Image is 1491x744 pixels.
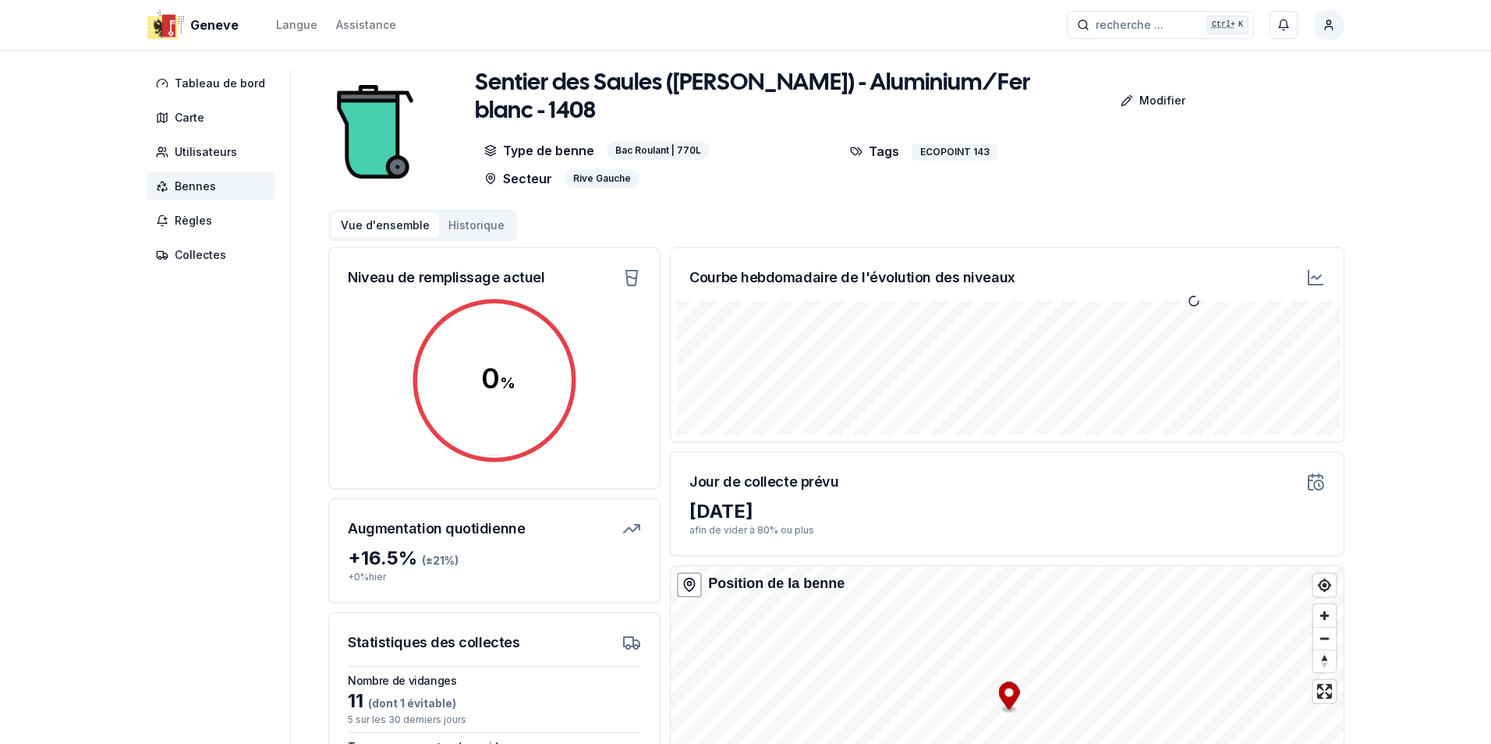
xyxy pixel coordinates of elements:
[850,141,899,161] p: Tags
[1313,627,1336,650] button: Zoom out
[175,76,265,91] span: Tableau de bord
[475,69,1077,126] h1: Sentier des Saules ([PERSON_NAME]) - Aluminium/Fer blanc - 1408
[1313,604,1336,627] button: Zoom in
[1077,85,1198,116] a: Modifier
[422,554,459,567] span: (± 21 %)
[147,138,281,166] a: Utilisateurs
[607,141,710,160] div: Bac Roulant | 770L
[276,16,317,34] button: Langue
[439,213,514,238] button: Historique
[1139,93,1185,108] p: Modifier
[175,213,212,229] span: Règles
[348,673,641,689] h3: Nombre de vidanges
[147,69,281,97] a: Tableau de bord
[147,207,281,235] a: Règles
[484,141,594,160] p: Type de benne
[348,632,519,654] h3: Statistiques des collectes
[1313,650,1336,672] span: Reset bearing to north
[348,714,641,726] p: 5 sur les 30 derniers jours
[328,69,422,194] img: bin Image
[689,471,838,493] h3: Jour de collecte prévu
[689,524,1325,537] p: afin de vider à 80% ou plus
[175,247,226,263] span: Collectes
[1313,628,1336,650] span: Zoom out
[175,144,237,160] span: Utilisateurs
[708,572,845,594] div: Position de la benne
[689,499,1325,524] div: [DATE]
[175,110,204,126] span: Carte
[1096,17,1163,33] span: recherche ...
[1313,574,1336,597] button: Find my location
[363,696,456,710] span: (dont 1 évitable)
[1313,680,1336,703] button: Enter fullscreen
[348,267,544,289] h3: Niveau de remplissage actuel
[276,17,317,33] div: Langue
[348,518,525,540] h3: Augmentation quotidienne
[999,682,1020,714] div: Map marker
[147,6,184,44] img: Geneve Logo
[147,104,281,132] a: Carte
[348,689,641,714] div: 11
[331,213,439,238] button: Vue d'ensemble
[484,169,552,188] p: Secteur
[348,546,641,571] div: + 16.5 %
[912,143,998,161] div: ECOPOINT 143
[147,172,281,200] a: Bennes
[565,169,639,188] div: Rive Gauche
[336,16,396,34] a: Assistance
[1313,650,1336,672] button: Reset bearing to north
[147,16,245,34] a: Geneve
[689,267,1015,289] h3: Courbe hebdomadaire de l'évolution des niveaux
[175,179,216,194] span: Bennes
[190,16,239,34] span: Geneve
[1067,11,1254,39] button: recherche ...Ctrl+K
[348,571,641,583] p: + 0 % hier
[147,241,281,269] a: Collectes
